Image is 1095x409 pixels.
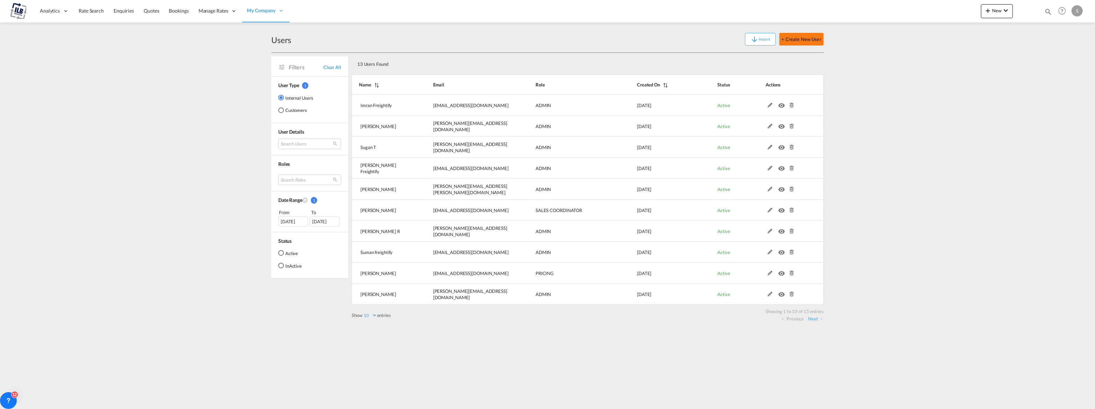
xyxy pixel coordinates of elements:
[637,144,651,150] span: [DATE]
[278,216,308,227] div: [DATE]
[1072,5,1083,16] div: S
[352,158,416,179] td: Alwin Freightify
[302,197,308,203] md-icon: Created On
[416,95,518,116] td: imran.khan@freightfy.com
[637,124,651,129] span: [DATE]
[717,291,730,297] span: Active
[778,164,787,169] md-icon: icon-eye
[433,270,509,276] span: [EMAIL_ADDRESS][DOMAIN_NAME]
[433,141,507,153] span: [PERSON_NAME][EMAIL_ADDRESS][DOMAIN_NAME]
[352,263,416,284] td: Anja Hielkema
[518,179,620,200] td: ADMIN
[360,291,396,297] span: [PERSON_NAME]
[717,144,730,150] span: Active
[620,284,700,305] td: 2024-11-14
[433,103,509,108] span: [EMAIL_ADDRESS][DOMAIN_NAME]
[637,186,651,192] span: [DATE]
[352,75,416,95] th: Name
[278,94,313,101] md-radio-button: Internal Users
[352,242,416,263] td: Suman freightify
[536,228,551,234] span: ADMIN
[360,103,392,108] span: Imran Freightify
[352,137,416,158] td: Sugan T
[748,75,824,95] th: Actions
[620,116,700,137] td: 2025-06-16
[1056,5,1072,17] div: Help
[352,284,416,305] td: Jonas Cassimon
[637,228,651,234] span: [DATE]
[40,7,60,14] span: Analytics
[518,284,620,305] td: ADMIN
[433,225,507,237] span: [PERSON_NAME][EMAIL_ADDRESS][DOMAIN_NAME]
[310,216,339,227] div: [DATE]
[518,263,620,284] td: PRICING
[79,8,104,14] span: Rate Search
[620,75,700,95] th: Created On
[360,186,396,192] span: [PERSON_NAME]
[717,207,730,213] span: Active
[620,95,700,116] td: 2025-07-24
[518,221,620,242] td: ADMIN
[360,162,396,174] span: [PERSON_NAME] Freightify
[416,242,518,263] td: suman.s@freightify.com
[360,270,396,276] span: [PERSON_NAME]
[278,129,304,135] span: User Details
[717,228,730,234] span: Active
[745,33,776,45] button: icon-arrow-downImport
[363,312,377,318] select: Showentries
[750,35,759,44] md-icon: icon-arrow-down
[360,207,396,213] span: [PERSON_NAME]
[416,158,518,179] td: alwinregan.a@freightfy.com
[416,263,518,284] td: anja@ilb-group.com
[536,103,551,108] span: ADMIN
[778,290,787,295] md-icon: icon-eye
[278,161,290,167] span: Roles
[778,269,787,274] md-icon: icon-eye
[778,122,787,127] md-icon: icon-eye
[620,263,700,284] td: 2024-11-26
[1044,8,1052,18] div: icon-magnify
[620,200,700,221] td: 2025-03-04
[518,95,620,116] td: ADMIN
[278,238,292,244] span: Status
[311,209,342,216] div: To
[416,75,518,95] th: Email
[416,284,518,305] td: jonas@ilb-group.com
[289,63,323,71] span: Filters
[717,186,730,192] span: Active
[637,249,651,255] span: [DATE]
[271,34,292,45] div: Users
[778,227,787,232] md-icon: icon-eye
[352,95,416,116] td: Imran Freightify
[536,186,551,192] span: ADMIN
[620,221,700,242] td: 2025-01-15
[536,249,551,255] span: ADMIN
[433,249,509,255] span: [EMAIL_ADDRESS][DOMAIN_NAME]
[278,249,302,256] md-radio-button: Active
[352,116,416,137] td: Ishwarya S
[169,8,189,14] span: Bookings
[433,183,507,195] span: [PERSON_NAME][EMAIL_ADDRESS][PERSON_NAME][DOMAIN_NAME]
[536,291,551,297] span: ADMIN
[518,158,620,179] td: ADMIN
[114,8,134,14] span: Enquiries
[782,316,804,322] a: Previous
[360,249,393,255] span: Suman freightify
[518,116,620,137] td: ADMIN
[1056,5,1068,17] span: Help
[433,288,507,300] span: [PERSON_NAME][EMAIL_ADDRESS][DOMAIN_NAME]
[981,4,1013,18] button: icon-plus 400-fgNewicon-chevron-down
[778,206,787,211] md-icon: icon-eye
[278,209,341,226] span: From To [DATE][DATE]
[717,249,730,255] span: Active
[808,316,823,322] a: Next
[717,165,730,171] span: Active
[416,137,518,158] td: sugantha.rajan@freightfy.com
[984,6,992,15] md-icon: icon-plus 400-fg
[352,179,416,200] td: Saranya K
[433,165,509,171] span: [EMAIL_ADDRESS][DOMAIN_NAME]
[536,144,551,150] span: ADMIN
[778,248,787,253] md-icon: icon-eye
[620,158,700,179] td: 2025-04-01
[620,179,700,200] td: 2025-03-27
